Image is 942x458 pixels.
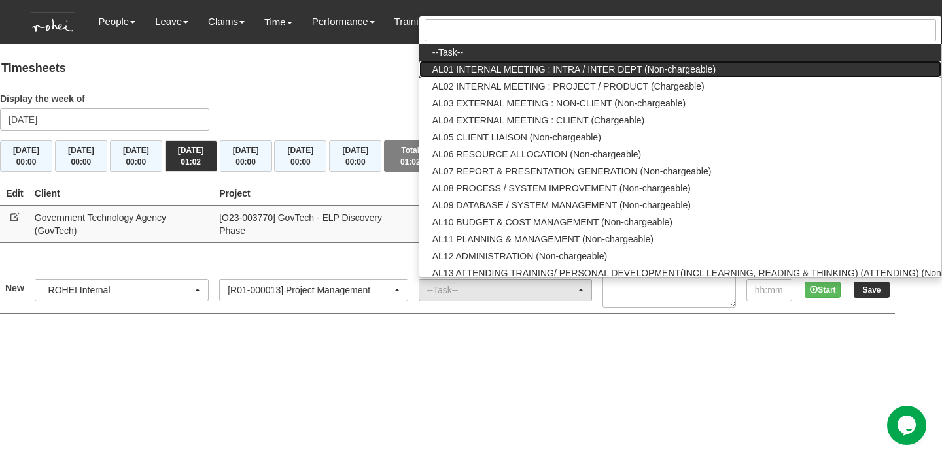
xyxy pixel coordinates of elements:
[235,157,256,167] span: 00:00
[35,279,209,301] button: _ROHEI Internal
[71,157,92,167] span: 00:00
[432,250,607,263] span: AL12 ADMINISTRATION (Non-chargeable)
[155,7,188,37] a: Leave
[228,284,392,297] div: [R01-000013] Project Management
[5,282,24,295] label: New
[805,282,841,298] button: Start
[413,182,597,206] th: Project Task
[29,182,214,206] th: Client
[873,5,928,37] button: Logout
[432,131,601,144] span: AL05 CLIENT LIAISON (Non-chargeable)
[329,140,381,172] button: [DATE]00:00
[29,205,214,242] td: Government Technology Agency (GovTech)
[400,157,421,167] span: 01:02
[432,182,691,195] span: AL08 PROCESS / SYSTEM IMPROVEMENT (Non-chargeable)
[432,46,463,59] span: --Task--
[425,19,936,41] input: Search
[432,80,705,93] span: AL02 INTERNAL MEETING : PROJECT / PRODUCT (Chargeable)
[770,7,863,37] a: [PERSON_NAME]
[455,7,509,37] a: e-Learning
[432,148,642,161] span: AL06 RESOURCE ALLOCATION (Non-chargeable)
[220,140,272,172] button: [DATE]00:00
[384,140,436,172] button: Total01:02
[854,282,890,298] input: Save
[432,63,716,76] span: AL01 INTERNAL MEETING : INTRA / INTER DEPT (Non-chargeable)
[413,205,597,242] td: AL12 ADMINISTRATION (Non-chargeable)
[55,140,107,172] button: [DATE]00:00
[432,216,672,229] span: AL10 BUDGET & COST MANAGEMENT (Non-chargeable)
[274,140,326,172] button: [DATE]00:00
[432,114,644,127] span: AL04 EXTERNAL MEETING : CLIENT (Chargeable)
[165,140,217,172] button: [DATE]01:02
[345,157,366,167] span: 00:00
[746,279,792,301] input: hh:mm
[126,157,146,167] span: 00:00
[208,7,245,37] a: Claims
[432,97,686,110] span: AL03 EXTERNAL MEETING : NON-CLIENT (Non-chargeable)
[110,140,162,172] button: [DATE]00:00
[16,157,37,167] span: 00:00
[214,182,413,206] th: Project
[432,233,654,246] span: AL11 PLANNING & MANAGEMENT (Non-chargeable)
[181,157,201,167] span: 01:02
[219,279,408,301] button: [R01-000013] Project Management
[432,165,712,178] span: AL07 REPORT & PRESENTATION GENERATION (Non-chargeable)
[312,7,375,37] a: Performance
[43,284,192,297] div: _ROHEI Internal
[98,7,135,37] a: People
[290,157,311,167] span: 00:00
[887,406,929,445] iframe: chat widget
[427,284,576,297] div: --Task--
[394,7,436,37] a: Training
[264,7,292,37] a: Time
[419,279,592,301] button: --Task--
[432,199,691,212] span: AL09 DATABASE / SYSTEM MANAGEMENT (Non-chargeable)
[214,205,413,242] td: [O23-003770] GovTech - ELP Discovery Phase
